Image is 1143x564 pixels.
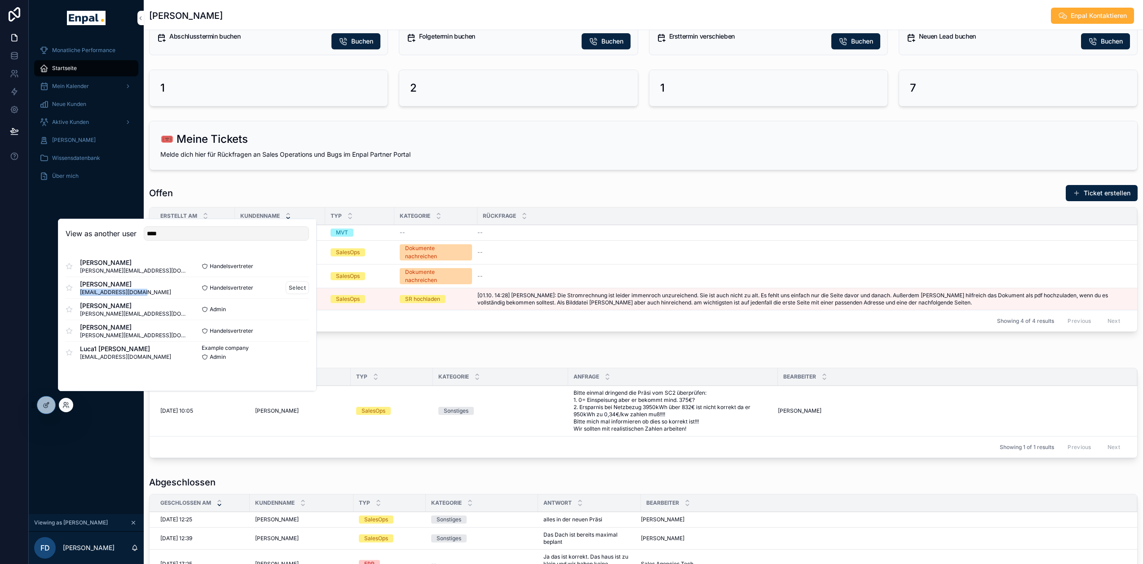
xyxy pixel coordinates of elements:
span: Bearbeiter [646,499,679,507]
a: SalesOps [331,295,389,303]
a: -- [477,249,1126,256]
button: Buchen [582,33,631,49]
button: Buchen [331,33,380,49]
a: Startseite [34,60,138,76]
span: Handelsvertreter [210,263,253,270]
h2: 🎟️ Meine Tickets [160,132,248,146]
span: [EMAIL_ADDRESS][DOMAIN_NAME] [80,353,171,361]
span: Antwort [543,499,572,507]
a: SalesOps [359,534,420,542]
h1: [PERSON_NAME] [149,9,223,22]
div: Dokumente nachreichen [405,244,467,260]
span: FD [40,542,50,553]
span: [PERSON_NAME] [255,407,299,414]
span: Neue Kunden [52,101,86,108]
a: [DATE] 12:25 [160,516,244,523]
div: SalesOps [336,272,360,280]
h2: View as another user [66,228,137,239]
a: Sonstiges [438,407,563,415]
span: [PERSON_NAME] [80,258,187,267]
a: Bitte einmal dringend die Präsi vom SC2 überprüfen: 1. 0= Einspeisung aber er bekommt mind. 375€?... [574,389,772,432]
a: [DATE] 10:05 [160,407,244,414]
a: SalesOps [359,516,420,524]
h5: Neuen Lead buchen [919,33,1074,40]
span: -- [477,229,483,236]
span: [EMAIL_ADDRESS][DOMAIN_NAME] [80,289,171,296]
div: Sonstiges [444,407,468,415]
a: [PERSON_NAME] [641,535,1126,542]
span: Das Dach ist bereits maximal beplant [543,531,635,546]
a: Aktive Kunden [34,114,138,130]
button: Buchen [831,33,880,49]
span: Kundenname [255,499,295,507]
div: SalesOps [364,534,388,542]
a: Neue Kunden [34,96,138,112]
h1: Abgeschlossen [149,476,216,489]
span: [PERSON_NAME][EMAIL_ADDRESS][DOMAIN_NAME] [80,332,187,339]
h1: Offen [149,187,173,199]
a: Über mich [34,168,138,184]
div: SalesOps [336,248,360,256]
h5: Abschlusstermin buchen [169,33,324,40]
a: alles in der neuen Präsi [543,516,635,523]
a: [PERSON_NAME] [255,516,348,523]
a: [PERSON_NAME] [778,407,1126,414]
span: Wissensdatenbank [52,154,100,162]
a: MVT [331,229,389,237]
span: [PERSON_NAME] [80,301,187,310]
img: App logo [67,11,105,25]
span: Bearbeiter [783,373,816,380]
span: -- [400,229,405,236]
span: [PERSON_NAME] [80,323,187,332]
span: [PERSON_NAME] [255,516,299,523]
button: Select [286,281,309,294]
span: Enpal Kontaktieren [1071,11,1127,20]
a: -- [400,229,472,236]
span: Admin [210,306,226,313]
span: Kategorie [431,499,462,507]
a: Mein Kalender [34,78,138,94]
span: [PERSON_NAME][EMAIL_ADDRESS][DOMAIN_NAME] [80,267,187,274]
span: Handelsvertreter [210,327,253,335]
span: [PERSON_NAME][EMAIL_ADDRESS][DOMAIN_NAME] [80,310,187,317]
span: Aktive Kunden [52,119,89,126]
span: Mein Kalender [52,83,89,90]
span: Viewing as [PERSON_NAME] [34,519,108,526]
a: Sonstiges [431,534,533,542]
h2: 1 [660,81,665,95]
span: [PERSON_NAME] [778,407,821,414]
a: [PERSON_NAME] [255,535,348,542]
a: Dokumente nachreichen [400,268,472,284]
a: Sonstiges [431,516,533,524]
div: Sonstiges [437,534,461,542]
span: -- [477,273,483,280]
span: [PERSON_NAME] [641,535,684,542]
a: Dokumente nachreichen [400,244,472,260]
span: [DATE] 12:25 [160,516,192,523]
div: SalesOps [336,295,360,303]
span: Über mich [52,172,79,180]
span: Anfrage [574,373,599,380]
span: -- [477,249,483,256]
button: Enpal Kontaktieren [1051,8,1134,24]
span: Showing 1 of 1 results [1000,444,1054,451]
span: Startseite [52,65,77,72]
div: Dokumente nachreichen [405,268,467,284]
span: [PERSON_NAME] [255,535,299,542]
div: scrollable content [29,36,144,196]
span: Buchen [601,37,623,46]
span: [PERSON_NAME] [80,280,171,289]
div: MVT [336,229,348,237]
a: [PERSON_NAME] [641,516,1126,523]
span: [DATE] 12:39 [160,535,192,542]
h2: 2 [410,81,417,95]
span: Geschlossen Am [160,499,211,507]
a: Wissensdatenbank [34,150,138,166]
a: [01.10. 14:28] [PERSON_NAME]: Die Stromrechnung ist leider immenroch unzureichend. Sie ist auch n... [477,292,1126,306]
span: Buchen [1101,37,1123,46]
span: alles in der neuen Präsi [543,516,602,523]
span: Typ [356,373,367,380]
span: [DATE] 10:05 [160,407,193,414]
